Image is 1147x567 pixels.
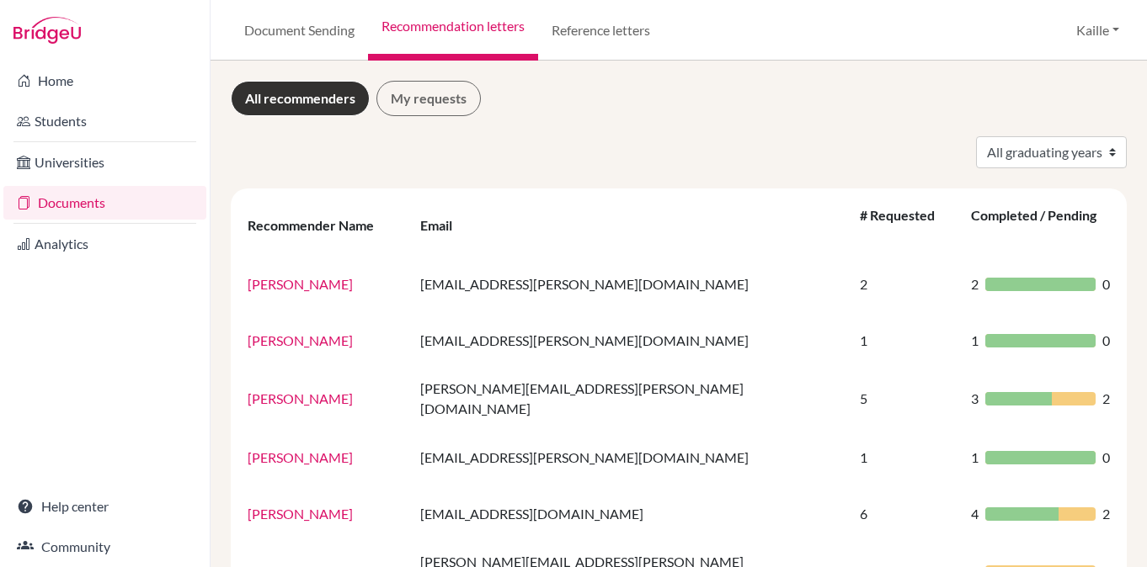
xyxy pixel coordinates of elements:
span: 2 [1102,504,1110,524]
a: [PERSON_NAME] [248,449,353,465]
div: Email [420,217,469,233]
a: [PERSON_NAME] [248,332,353,348]
div: Completed / Pending [971,207,1096,243]
span: 2 [971,274,979,294]
td: [EMAIL_ADDRESS][PERSON_NAME][DOMAIN_NAME] [410,256,851,312]
a: Community [3,530,206,564]
span: 0 [1102,274,1110,294]
a: Universities [3,146,206,179]
a: [PERSON_NAME] [248,276,353,292]
div: # Requested [860,207,935,243]
td: 1 [850,312,961,368]
a: All recommenders [231,81,370,116]
span: 0 [1102,448,1110,468]
td: 2 [850,256,961,312]
a: Help center [3,490,206,523]
span: 0 [1102,331,1110,351]
button: Kaille [1069,14,1127,46]
span: 4 [971,504,979,524]
a: Documents [3,186,206,220]
td: [PERSON_NAME][EMAIL_ADDRESS][PERSON_NAME][DOMAIN_NAME] [410,368,851,429]
span: 1 [971,448,979,468]
td: [EMAIL_ADDRESS][DOMAIN_NAME] [410,485,851,542]
div: Recommender Name [248,217,391,233]
a: [PERSON_NAME] [248,390,353,406]
a: My requests [376,81,481,116]
a: [PERSON_NAME] [248,506,353,522]
td: 6 [850,485,961,542]
span: 1 [971,331,979,351]
td: 5 [850,368,961,429]
a: Home [3,64,206,98]
a: Students [3,104,206,138]
td: [EMAIL_ADDRESS][PERSON_NAME][DOMAIN_NAME] [410,312,851,368]
span: 3 [971,389,979,409]
span: 2 [1102,389,1110,409]
td: 1 [850,429,961,485]
img: Bridge-U [13,17,81,44]
a: Analytics [3,227,206,261]
td: [EMAIL_ADDRESS][PERSON_NAME][DOMAIN_NAME] [410,429,851,485]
